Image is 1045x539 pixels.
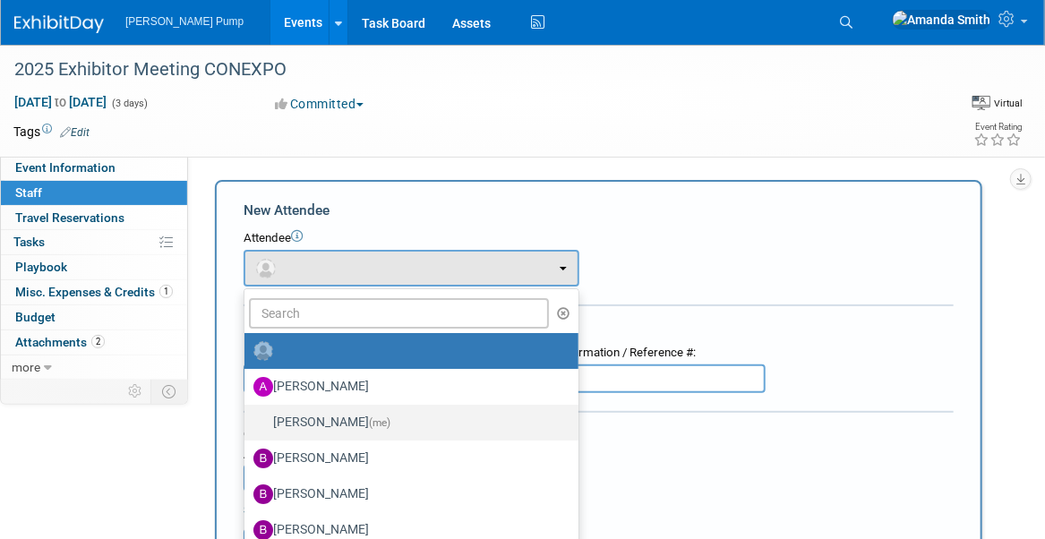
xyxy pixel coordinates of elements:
[13,94,107,110] span: [DATE] [DATE]
[249,298,549,329] input: Search
[1,355,187,380] a: more
[151,380,188,403] td: Toggle Event Tabs
[973,123,1022,132] div: Event Rating
[253,484,273,504] img: B.jpg
[13,123,90,141] td: Tags
[866,93,1023,120] div: Event Format
[1,280,187,304] a: Misc. Expenses & Credits1
[369,416,390,429] span: (me)
[993,97,1023,110] div: Virtual
[972,96,990,110] img: Format-Virtual.png
[1,230,187,254] a: Tasks
[91,335,105,348] span: 2
[244,318,954,336] div: Registration / Ticket Info (optional)
[1,206,187,230] a: Travel Reservations
[125,15,244,28] span: [PERSON_NAME] Pump
[892,10,991,30] img: Amanda Smith
[244,230,954,247] div: Attendee
[10,7,684,25] body: Rich Text Area. Press ALT-0 for help.
[14,15,104,33] img: ExhibitDay
[1,330,187,355] a: Attachments2
[1,305,187,329] a: Budget
[60,126,90,139] a: Edit
[244,426,954,443] div: Cost:
[15,285,173,299] span: Misc. Expenses & Credits
[253,480,561,509] label: [PERSON_NAME]
[15,310,56,324] span: Budget
[15,160,116,175] span: Event Information
[110,98,148,109] span: (3 days)
[253,444,561,473] label: [PERSON_NAME]
[253,341,273,361] img: Unassigned-User-Icon.png
[13,235,45,249] span: Tasks
[15,335,105,349] span: Attachments
[120,380,151,403] td: Personalize Event Tab Strip
[551,345,766,362] div: Confirmation / Reference #:
[253,372,561,401] label: [PERSON_NAME]
[244,201,954,220] div: New Attendee
[270,95,371,113] button: Committed
[1,255,187,279] a: Playbook
[159,285,173,298] span: 1
[15,210,124,225] span: Travel Reservations
[1,156,187,180] a: Event Information
[1,181,187,205] a: Staff
[253,449,273,468] img: B.jpg
[253,408,561,437] label: [PERSON_NAME]
[15,260,67,274] span: Playbook
[12,360,40,374] span: more
[8,54,924,86] div: 2025 Exhibitor Meeting CONEXPO
[972,93,1023,111] div: Event Format
[15,185,42,200] span: Staff
[253,377,273,397] img: A.jpg
[52,95,69,109] span: to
